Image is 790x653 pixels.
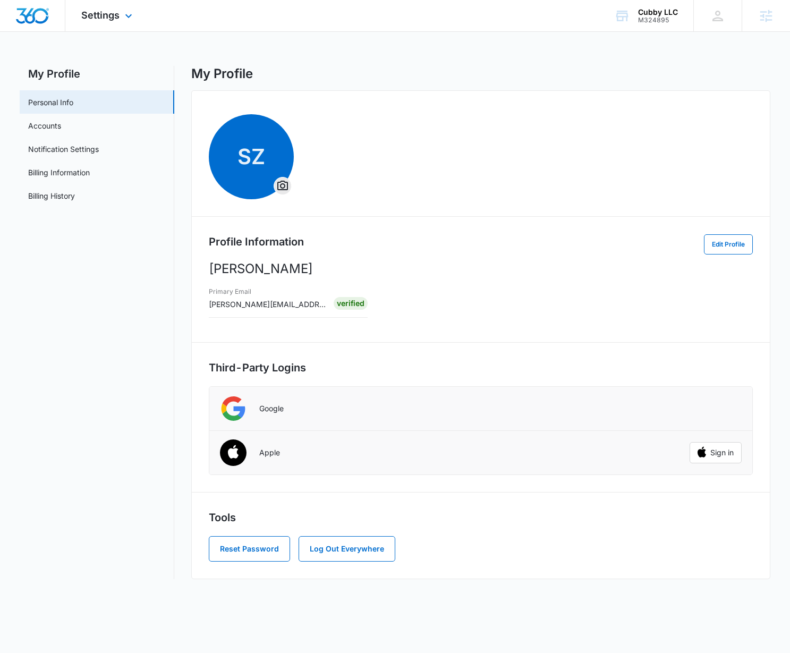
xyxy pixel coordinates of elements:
img: Apple [214,434,253,473]
div: account name [638,8,678,16]
p: Apple [259,448,280,457]
div: account id [638,16,678,24]
button: Log Out Everywhere [299,536,395,562]
span: Settings [81,10,120,21]
button: Reset Password [209,536,290,562]
h1: My Profile [191,66,253,82]
div: Verified [334,297,368,310]
p: Google [259,404,284,413]
a: Accounts [28,120,61,131]
button: Sign in [690,442,742,463]
button: Edit Profile [704,234,753,255]
img: Google [220,395,247,422]
h2: Profile Information [209,234,304,250]
h3: Primary Email [209,287,326,296]
span: SZ [209,114,294,199]
iframe: Sign in with Google Button [684,397,747,420]
span: [PERSON_NAME][EMAIL_ADDRESS][DOMAIN_NAME] [209,300,398,309]
a: Personal Info [28,97,73,108]
a: Notification Settings [28,143,99,155]
p: [PERSON_NAME] [209,259,753,278]
a: Billing Information [28,167,90,178]
span: SZOverflow Menu [209,114,294,199]
a: Billing History [28,190,75,201]
h2: My Profile [20,66,174,82]
h2: Tools [209,510,753,525]
button: Overflow Menu [274,177,291,194]
h2: Third-Party Logins [209,360,753,376]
